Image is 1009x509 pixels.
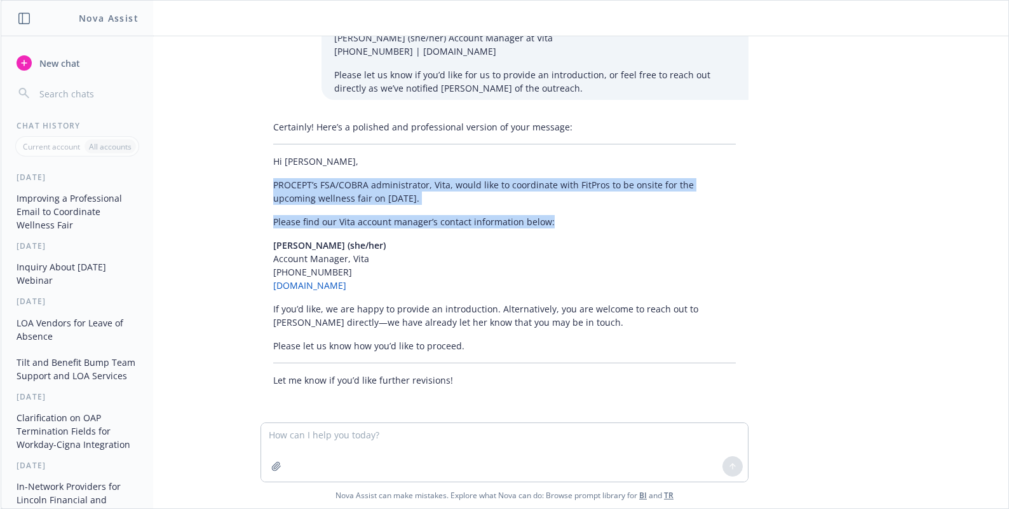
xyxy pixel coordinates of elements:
[11,256,143,291] button: Inquiry About [DATE] Webinar
[334,68,736,95] p: Please let us know if you’d like for us to provide an introduction, or feel free to reach out dir...
[273,178,736,205] p: PROCEPT’s FSA/COBRA administrator, Vita, would like to coordinate with FitPros to be onsite for t...
[273,373,736,387] p: Let me know if you’d like further revisions!
[639,490,647,501] a: BI
[664,490,674,501] a: TR
[273,215,736,228] p: Please find our Vita account manager’s contact information below:
[11,188,143,235] button: Improving a Professional Email to Coordinate Wellness Fair
[1,120,153,131] div: Chat History
[6,482,1003,508] span: Nova Assist can make mistakes. Explore what Nova can do: Browse prompt library for and
[273,339,736,352] p: Please let us know how you’d like to proceed.
[273,239,386,251] span: [PERSON_NAME] (she/her)
[273,279,346,291] a: [DOMAIN_NAME]
[11,407,143,455] button: Clarification on OAP Termination Fields for Workday-Cigna Integration
[1,391,153,402] div: [DATE]
[23,141,80,152] p: Current account
[1,296,153,307] div: [DATE]
[1,241,153,251] div: [DATE]
[79,11,139,25] h1: Nova Assist
[273,120,736,134] p: Certainly! Here’s a polished and professional version of your message:
[89,141,132,152] p: All accounts
[1,460,153,471] div: [DATE]
[273,302,736,329] p: If you’d like, we are happy to provide an introduction. Alternatively, you are welcome to reach o...
[37,85,138,102] input: Search chats
[37,57,80,70] span: New chat
[11,52,143,74] button: New chat
[11,312,143,347] button: LOA Vendors for Leave of Absence
[334,31,736,58] p: [PERSON_NAME] (she/her) Account Manager at Vita [PHONE_NUMBER] | [DOMAIN_NAME]
[1,172,153,183] div: [DATE]
[273,239,736,292] p: Account Manager, Vita [PHONE_NUMBER]
[273,155,736,168] p: Hi [PERSON_NAME],
[11,352,143,386] button: Tilt and Benefit Bump Team Support and LOA Services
